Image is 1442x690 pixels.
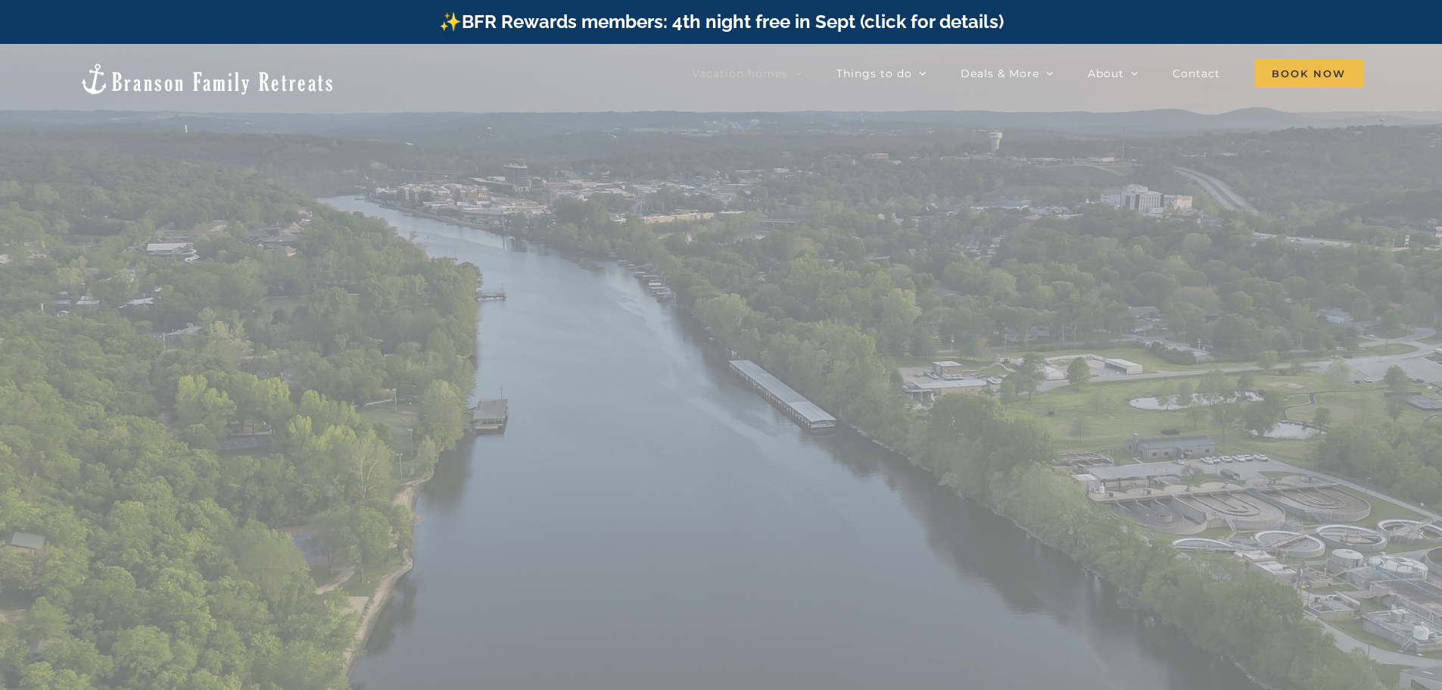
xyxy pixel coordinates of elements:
[1173,68,1220,79] span: Contact
[79,62,335,96] img: Branson Family Retreats Logo
[1254,58,1363,89] a: Book Now
[836,68,912,79] span: Things to do
[1088,58,1138,89] a: About
[961,68,1039,79] span: Deals & More
[1088,68,1124,79] span: About
[961,58,1054,89] a: Deals & More
[610,337,832,467] b: OUR HOUSES
[692,58,802,89] a: Vacation homes
[1173,58,1220,89] a: Contact
[836,58,927,89] a: Things to do
[692,68,788,79] span: Vacation homes
[692,58,1363,89] nav: Main Menu
[439,11,1004,33] a: ✨BFR Rewards members: 4th night free in Sept (click for details)
[1254,59,1363,88] span: Book Now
